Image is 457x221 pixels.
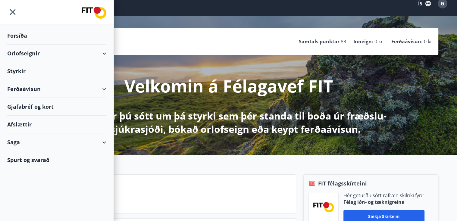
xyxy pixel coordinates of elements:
div: Orlofseignir [7,45,106,62]
span: 0 kr. [374,38,384,45]
p: Næstu helgi [63,190,291,200]
img: FPQVkF9lTnNbbaRSFyT17YYeljoOGk5m51IhT0bO.png [313,202,334,212]
p: Inneign : [353,38,373,45]
div: Afslættir [7,116,106,133]
p: Ferðaávísun : [391,38,423,45]
p: Hér geturðu sótt rafræn skilríki fyrir [343,192,424,199]
div: Ferðaávísun [7,80,106,98]
div: Styrkir [7,62,106,80]
p: Velkomin á Félagavef FIT [124,74,333,97]
span: 83 [341,38,346,45]
div: Forsíða [7,27,106,45]
p: Samtals punktar [299,38,340,45]
div: Spurt og svarað [7,151,106,169]
div: Saga [7,133,106,151]
span: 0 kr. [424,38,434,45]
div: Gjafabréf og kort [7,98,106,116]
p: Félag iðn- og tæknigreina [343,199,424,205]
button: menu [7,7,18,17]
p: Hér getur þú sótt um þá styrki sem þér standa til boða úr fræðslu- og sjúkrasjóði, bókað orlofsei... [70,109,388,136]
img: union_logo [82,7,106,19]
span: G [441,0,444,7]
span: FIT félagsskírteini [318,179,367,187]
